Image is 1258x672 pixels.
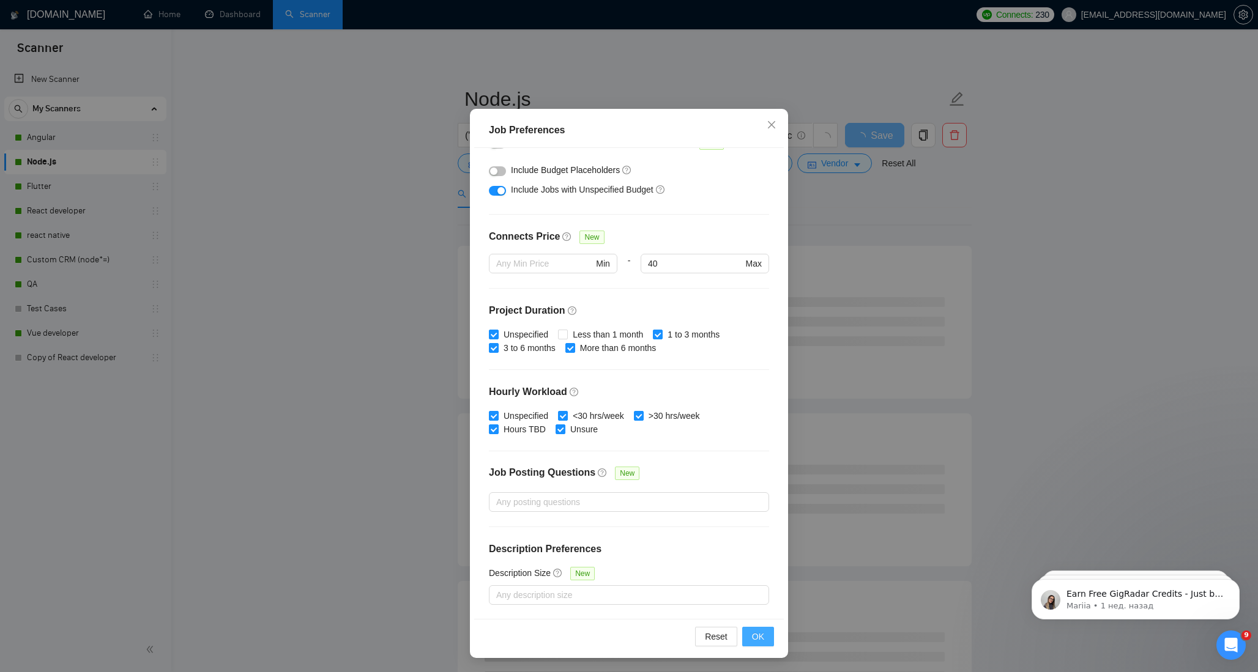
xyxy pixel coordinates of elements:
[705,630,728,643] span: Reset
[489,542,769,556] h4: Description Preferences
[499,409,553,423] span: Unspecified
[617,254,641,288] div: -
[489,385,769,399] h4: Hourly Workload
[570,567,595,580] span: New
[575,341,661,355] span: More than 6 months
[767,120,776,130] span: close
[499,341,560,355] span: 3 to 6 months
[568,306,578,316] span: question-circle
[570,387,579,397] span: question-circle
[489,566,551,580] h5: Description Size
[622,165,632,175] span: question-circle
[489,465,595,480] h4: Job Posting Questions
[1216,630,1246,660] iframe: Intercom live chat
[742,627,774,646] button: OK
[598,468,608,478] span: question-circle
[499,423,551,436] span: Hours TBD
[615,467,639,480] span: New
[565,423,603,436] span: Unsure
[489,303,769,318] h4: Project Duration
[489,123,769,138] div: Job Preferences
[562,232,572,242] span: question-circle
[752,630,764,643] span: OK
[644,409,705,423] span: >30 hrs/week
[499,328,553,341] span: Unspecified
[489,229,560,244] h4: Connects Price
[663,328,724,341] span: 1 to 3 months
[656,185,666,194] span: question-circle
[746,257,762,270] span: Max
[553,568,563,578] span: question-circle
[1241,630,1251,640] span: 9
[496,257,594,270] input: Any Min Price
[568,409,629,423] span: <30 hrs/week
[596,257,610,270] span: Min
[511,165,620,175] span: Include Budget Placeholders
[511,185,653,194] span: Include Jobs with Unspecified Budget
[1013,553,1258,639] iframe: Intercom notifications сообщение
[568,328,648,341] span: Less than 1 month
[755,109,788,142] button: Close
[648,257,743,270] input: Any Max Price
[579,231,604,244] span: New
[695,627,737,646] button: Reset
